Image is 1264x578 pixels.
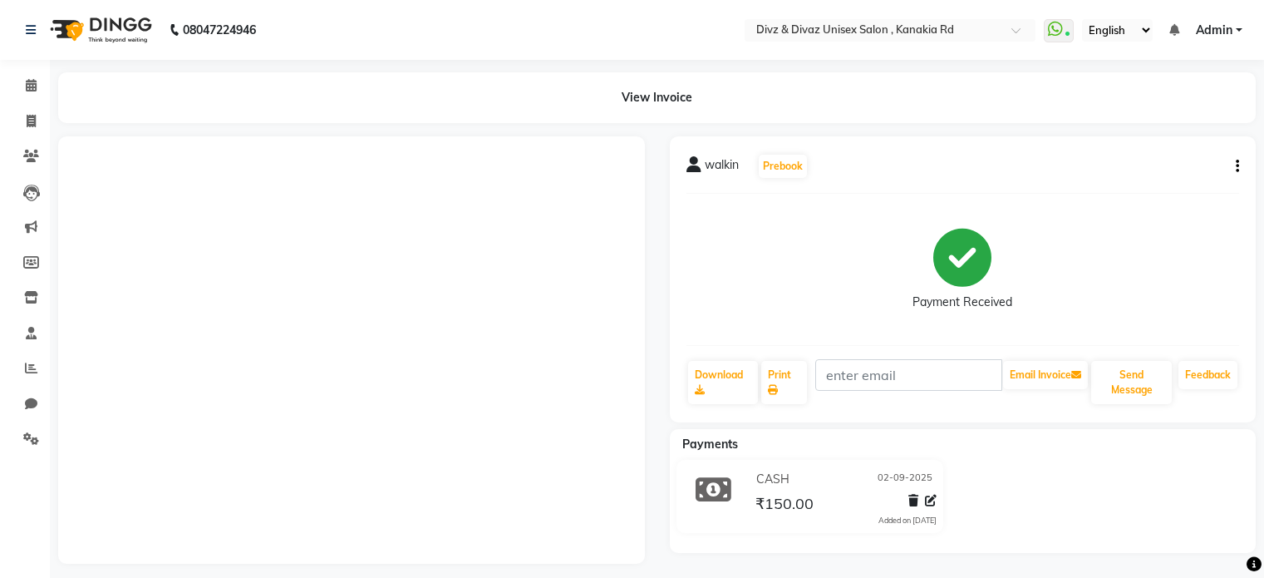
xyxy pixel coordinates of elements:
[878,471,932,488] span: 02-09-2025
[688,361,759,404] a: Download
[1091,361,1172,404] button: Send Message
[682,437,738,452] span: Payments
[815,359,1002,391] input: enter email
[756,471,789,488] span: CASH
[912,294,1012,311] div: Payment Received
[1178,361,1237,389] a: Feedback
[183,7,256,53] b: 08047224946
[42,7,156,53] img: logo
[705,156,739,180] span: walkin
[759,155,807,178] button: Prebook
[1196,22,1232,39] span: Admin
[761,361,807,404] a: Print
[878,515,937,526] div: Added on [DATE]
[58,72,1256,123] div: View Invoice
[755,494,814,517] span: ₹150.00
[1003,361,1088,389] button: Email Invoice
